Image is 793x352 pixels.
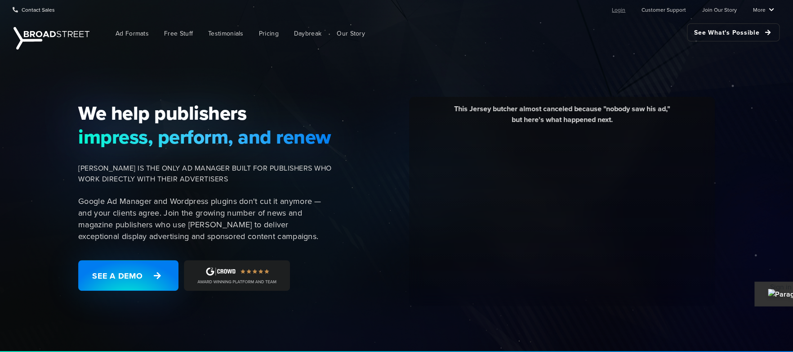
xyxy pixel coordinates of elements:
span: We help publishers [78,101,332,125]
span: Free Stuff [164,29,193,38]
div: This Jersey butcher almost canceled because "nobody saw his ad," but here's what happened next. [416,104,708,132]
a: Pricing [252,23,285,44]
a: See What's Possible [687,23,780,41]
span: Pricing [259,29,279,38]
p: Google Ad Manager and Wordpress plugins don't cut it anymore — and your clients agree. Join the g... [78,195,332,242]
span: [PERSON_NAME] IS THE ONLY AD MANAGER BUILT FOR PUBLISHERS WHO WORK DIRECTLY WITH THEIR ADVERTISERS [78,163,332,185]
a: Testimonials [201,23,250,44]
a: Our Story [330,23,372,44]
a: See a Demo [78,260,178,291]
a: Customer Support [642,0,686,18]
a: Free Stuff [157,23,200,44]
span: Our Story [337,29,365,38]
span: impress, perform, and renew [78,125,332,149]
a: Contact Sales [13,0,55,18]
iframe: YouTube video player [416,132,708,296]
span: Ad Formats [116,29,149,38]
span: Testimonials [208,29,244,38]
img: Broadstreet | The Ad Manager for Small Publishers [13,27,89,50]
nav: Main [94,19,780,48]
a: More [753,0,774,18]
a: Login [612,0,625,18]
a: Join Our Story [702,0,737,18]
a: Daybreak [287,23,328,44]
a: Ad Formats [109,23,156,44]
span: Daybreak [294,29,321,38]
